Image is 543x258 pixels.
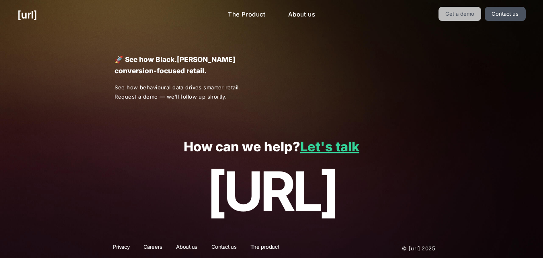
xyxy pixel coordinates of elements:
[206,243,242,254] a: Contact us
[17,7,37,23] a: [URL]
[353,243,435,254] p: © [URL] 2025
[138,243,168,254] a: Careers
[17,140,525,155] p: How can we help?
[485,7,526,21] a: Contact us
[245,243,284,254] a: The product
[108,243,135,254] a: Privacy
[17,161,525,222] p: [URL]
[282,7,322,23] a: About us
[115,54,257,76] p: 🚀 See how Black.[PERSON_NAME] conversion-focused retail.
[115,83,258,101] p: See how behavioural data drives smarter retail. Request a demo — we’ll follow up shortly.
[171,243,203,254] a: About us
[438,7,482,21] a: Get a demo
[300,139,359,155] a: Let's talk
[221,7,272,23] a: The Product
